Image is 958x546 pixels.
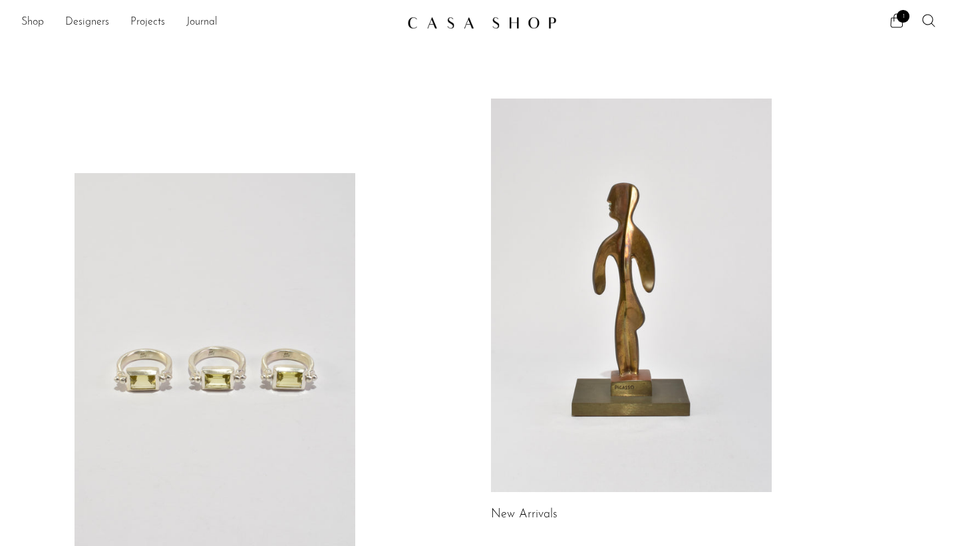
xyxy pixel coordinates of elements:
nav: Desktop navigation [21,11,397,34]
a: New Arrivals [491,509,558,521]
a: Shop [21,14,44,31]
span: 1 [897,10,909,23]
a: Journal [186,14,218,31]
a: Projects [130,14,165,31]
a: Designers [65,14,109,31]
ul: NEW HEADER MENU [21,11,397,34]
